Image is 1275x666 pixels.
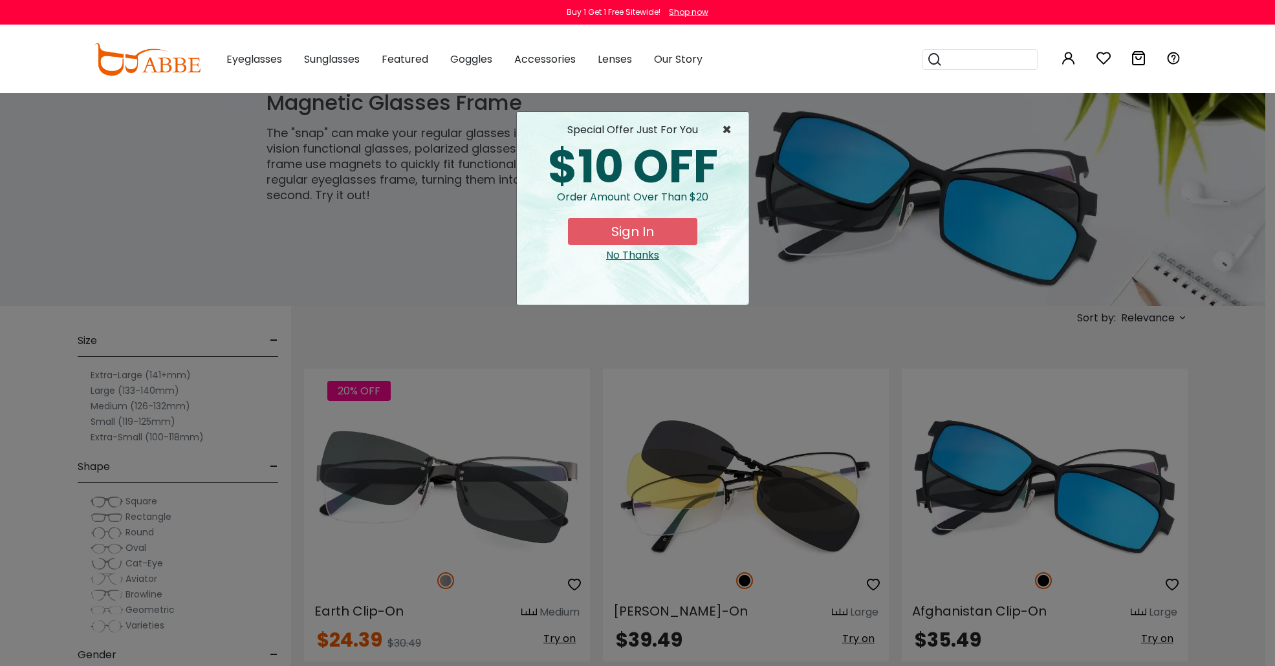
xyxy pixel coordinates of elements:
[514,52,576,67] span: Accessories
[527,248,738,263] div: Close
[662,6,708,17] a: Shop now
[527,122,738,138] div: special offer just for you
[669,6,708,18] div: Shop now
[94,43,201,76] img: abbeglasses.com
[382,52,428,67] span: Featured
[567,6,660,18] div: Buy 1 Get 1 Free Sitewide!
[722,122,738,138] span: ×
[450,52,492,67] span: Goggles
[527,189,738,218] div: Order amount over than $20
[568,218,697,245] button: Sign In
[654,52,703,67] span: Our Story
[226,52,282,67] span: Eyeglasses
[598,52,632,67] span: Lenses
[527,144,738,189] div: $10 OFF
[722,122,738,138] button: Close
[304,52,360,67] span: Sunglasses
